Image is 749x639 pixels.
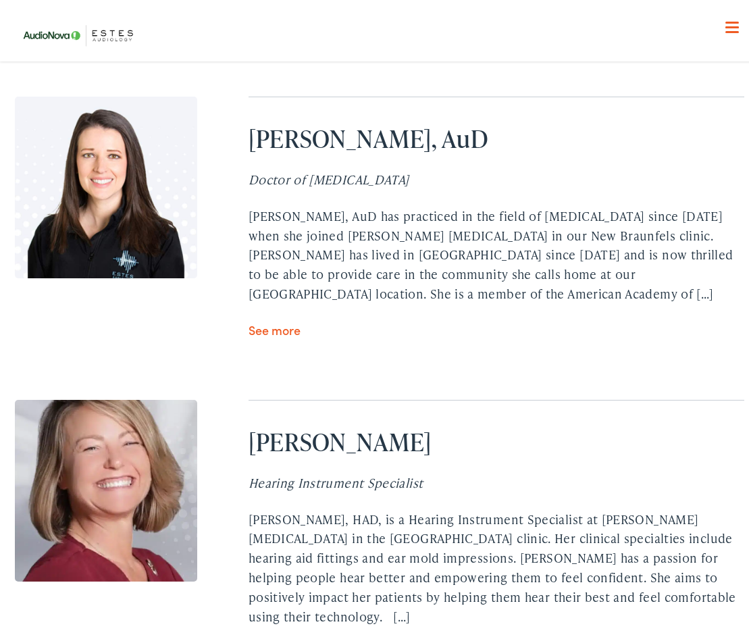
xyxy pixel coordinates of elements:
[249,470,423,487] i: Hearing Instrument Specialist
[249,167,409,184] i: Doctor of [MEDICAL_DATA]
[249,203,744,300] div: [PERSON_NAME], AuD has practiced in the field of [MEDICAL_DATA] since [DATE] when she joined [PER...
[249,120,744,149] h2: [PERSON_NAME], AuD
[25,54,744,96] a: What We Offer
[249,424,744,453] h2: [PERSON_NAME]
[249,506,744,623] div: [PERSON_NAME], HAD, is a Hearing Instrument Specialist at [PERSON_NAME] [MEDICAL_DATA] in the [GE...
[249,317,301,334] a: See more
